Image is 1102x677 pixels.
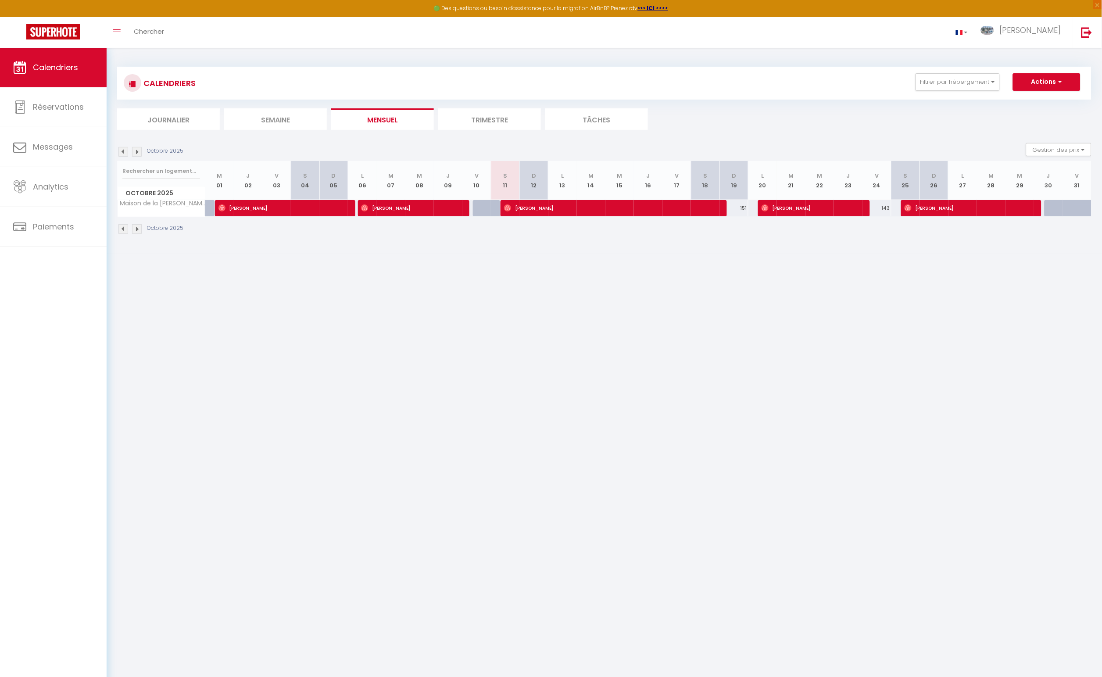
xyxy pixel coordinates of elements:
[561,172,564,180] abbr: L
[117,108,220,130] li: Journalier
[262,161,291,200] th: 03
[904,172,908,180] abbr: S
[246,172,250,180] abbr: J
[1005,161,1034,200] th: 29
[974,17,1072,48] a: ... [PERSON_NAME]
[916,73,1000,91] button: Filtrer par hébergement
[748,161,777,200] th: 20
[905,200,1028,216] span: [PERSON_NAME]
[1081,27,1092,38] img: logout
[847,172,850,180] abbr: J
[361,200,456,216] span: [PERSON_NAME]
[762,200,857,216] span: [PERSON_NAME]
[332,172,336,180] abbr: D
[475,172,479,180] abbr: V
[704,172,708,180] abbr: S
[875,172,879,180] abbr: V
[720,161,748,200] th: 19
[532,172,536,180] abbr: D
[1075,172,1079,180] abbr: V
[545,108,648,130] li: Tâches
[118,187,205,200] span: Octobre 2025
[605,161,634,200] th: 15
[348,161,376,200] th: 06
[26,24,80,39] img: Super Booking
[862,200,891,216] div: 143
[303,172,307,180] abbr: S
[1017,172,1023,180] abbr: M
[891,161,920,200] th: 25
[761,172,764,180] abbr: L
[1047,172,1050,180] abbr: J
[962,172,964,180] abbr: L
[119,200,207,207] span: Maison de la [PERSON_NAME][GEOGRAPHIC_DATA]
[503,172,507,180] abbr: S
[491,161,519,200] th: 11
[33,101,84,112] span: Réservations
[434,161,462,200] th: 09
[647,172,650,180] abbr: J
[218,200,342,216] span: [PERSON_NAME]
[33,181,68,192] span: Analytics
[920,161,948,200] th: 26
[147,224,183,233] p: Octobre 2025
[834,161,862,200] th: 23
[462,161,491,200] th: 10
[617,172,622,180] abbr: M
[319,161,348,200] th: 05
[33,221,74,232] span: Paiements
[331,108,434,130] li: Mensuel
[577,161,605,200] th: 14
[1026,143,1091,156] button: Gestion des prix
[224,108,327,130] li: Semaine
[134,27,164,36] span: Chercher
[388,172,394,180] abbr: M
[948,161,977,200] th: 27
[691,161,719,200] th: 18
[291,161,319,200] th: 04
[122,163,200,179] input: Rechercher un logement...
[720,200,748,216] div: 151
[932,172,936,180] abbr: D
[217,172,222,180] abbr: M
[275,172,279,180] abbr: V
[504,200,713,216] span: [PERSON_NAME]
[789,172,794,180] abbr: M
[634,161,662,200] th: 16
[862,161,891,200] th: 24
[1000,25,1061,36] span: [PERSON_NAME]
[127,17,171,48] a: Chercher
[377,161,405,200] th: 07
[638,4,669,12] a: >>> ICI <<<<
[588,172,594,180] abbr: M
[205,161,234,200] th: 01
[438,108,541,130] li: Trimestre
[675,172,679,180] abbr: V
[805,161,834,200] th: 22
[732,172,736,180] abbr: D
[141,73,196,93] h3: CALENDRIERS
[519,161,548,200] th: 12
[548,161,577,200] th: 13
[417,172,422,180] abbr: M
[405,161,434,200] th: 08
[33,62,78,73] span: Calendriers
[1063,161,1091,200] th: 31
[981,26,994,35] img: ...
[817,172,823,180] abbr: M
[1013,73,1081,91] button: Actions
[662,161,691,200] th: 17
[147,147,183,155] p: Octobre 2025
[361,172,364,180] abbr: L
[234,161,262,200] th: 02
[977,161,1005,200] th: 28
[989,172,994,180] abbr: M
[777,161,805,200] th: 21
[1034,161,1063,200] th: 30
[33,141,73,152] span: Messages
[446,172,450,180] abbr: J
